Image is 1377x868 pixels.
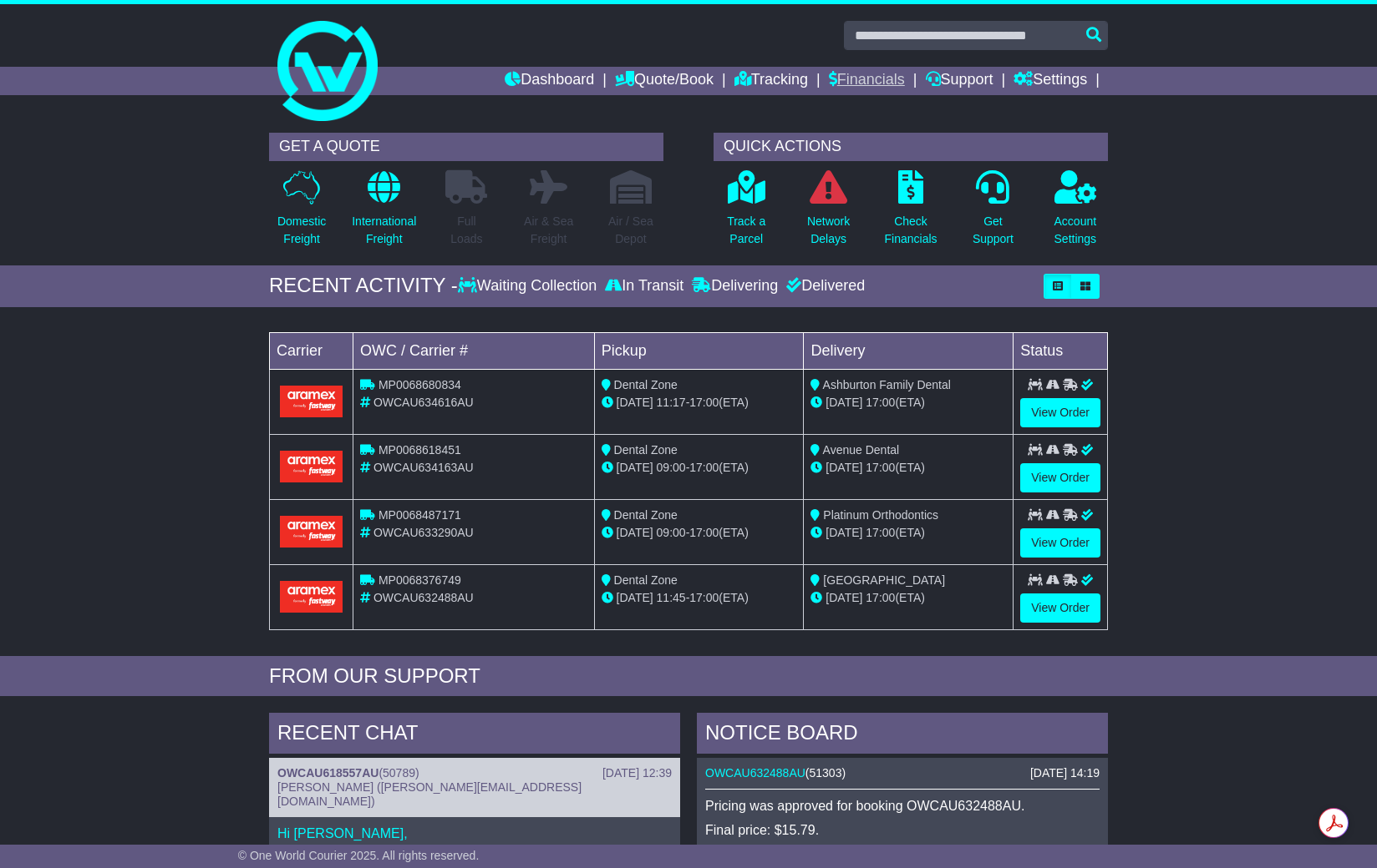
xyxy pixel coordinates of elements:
[657,526,686,539] span: 09:00
[352,213,416,248] p: International Freight
[688,277,782,295] div: Delivering
[705,766,805,780] a: OWCAU632488AU
[277,213,326,248] p: Domestic Freight
[804,332,1014,369] td: Delivery
[705,766,1100,780] div: ( )
[458,277,601,295] div: Waiting Collection
[926,67,993,95] a: Support
[373,396,474,409] span: OWCAU634616AU
[866,461,895,474] span: 17:00
[617,591,653,604] span: [DATE]
[810,394,1006,411] div: (ETA)
[1030,766,1100,780] div: [DATE] 14:19
[270,332,353,369] td: Carrier
[973,213,1014,248] p: Get Support
[1014,332,1108,369] td: Status
[829,67,905,95] a: Financials
[602,589,797,607] div: - (ETA)
[823,378,951,391] span: Ashburton Family Dental
[615,67,714,95] a: Quote/Book
[810,524,1006,542] div: (ETA)
[826,591,862,604] span: [DATE]
[823,573,945,587] span: [GEOGRAPHIC_DATA]
[614,378,678,391] span: Dental Zone
[379,443,461,457] span: MP0068618451
[602,459,797,477] div: - (ETA)
[705,798,1100,814] p: Pricing was approved for booking OWCAU632488AU.
[280,581,343,612] img: Aramex.png
[524,213,573,248] p: Air & Sea Freight
[689,591,719,604] span: 17:00
[614,508,678,522] span: Dental Zone
[782,277,865,295] div: Delivered
[277,780,582,808] span: [PERSON_NAME] ([PERSON_NAME][EMAIL_ADDRESS][DOMAIN_NAME])
[373,526,474,539] span: OWCAU633290AU
[689,396,719,409] span: 17:00
[866,526,895,539] span: 17:00
[608,213,653,248] p: Air / Sea Depot
[806,169,851,257] a: NetworkDelays
[657,461,686,474] span: 09:00
[614,443,678,457] span: Dental Zone
[445,213,487,248] p: Full Loads
[657,591,686,604] span: 11:45
[689,526,719,539] span: 17:00
[277,169,327,257] a: DomesticFreight
[810,589,1006,607] div: (ETA)
[269,713,680,758] div: RECENT CHAT
[1054,213,1097,248] p: Account Settings
[617,396,653,409] span: [DATE]
[602,524,797,542] div: - (ETA)
[705,822,1100,838] p: Final price: $15.79.
[379,378,461,391] span: MP0068680834
[734,67,808,95] a: Tracking
[594,332,804,369] td: Pickup
[826,526,862,539] span: [DATE]
[823,443,900,457] span: Avenue Dental
[885,213,937,248] p: Check Financials
[697,713,1108,758] div: NOTICE BOARD
[689,461,719,474] span: 17:00
[826,461,862,474] span: [DATE]
[269,274,458,298] div: RECENT ACTIVITY -
[1020,528,1100,558] a: View Order
[602,394,797,411] div: - (ETA)
[823,508,938,522] span: Platinum Orthodontics
[280,516,343,547] img: Aramex.png
[1020,593,1100,623] a: View Order
[884,169,938,257] a: CheckFinancials
[351,169,417,257] a: InternationalFreight
[617,526,653,539] span: [DATE]
[617,461,653,474] span: [DATE]
[866,591,895,604] span: 17:00
[866,396,895,409] span: 17:00
[810,459,1006,477] div: (ETA)
[280,386,343,416] img: Aramex.png
[383,766,415,780] span: 50789
[353,332,595,369] td: OWC / Carrier #
[277,766,379,780] a: OWCAU618557AU
[726,169,766,257] a: Track aParcel
[1054,169,1098,257] a: AccountSettings
[810,766,842,780] span: 51303
[373,461,474,474] span: OWCAU634163AU
[379,573,461,587] span: MP0068376749
[727,213,765,248] p: Track a Parcel
[807,213,850,248] p: Network Delays
[714,133,1108,161] div: QUICK ACTIONS
[373,591,474,604] span: OWCAU632488AU
[280,451,343,482] img: Aramex.png
[1020,463,1100,492] a: View Order
[614,573,678,587] span: Dental Zone
[238,849,480,862] span: © One World Courier 2025. All rights reserved.
[277,766,672,780] div: ( )
[826,396,862,409] span: [DATE]
[657,396,686,409] span: 11:17
[269,664,1108,689] div: FROM OUR SUPPORT
[972,169,1014,257] a: GetSupport
[505,67,594,95] a: Dashboard
[1014,67,1087,95] a: Settings
[601,277,688,295] div: In Transit
[379,508,461,522] span: MP0068487171
[602,766,672,780] div: [DATE] 12:39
